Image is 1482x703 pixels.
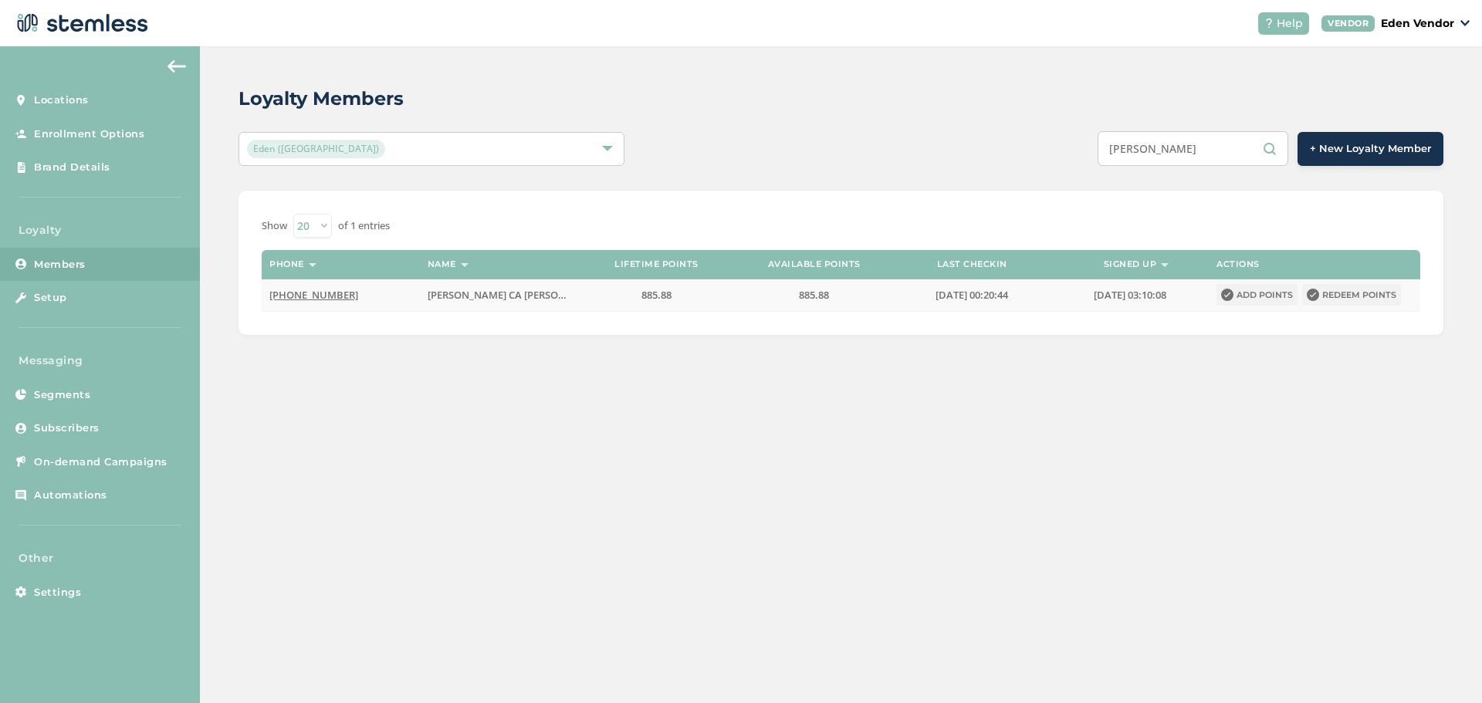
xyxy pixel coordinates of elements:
label: 2025-09-17 00:20:44 [901,289,1043,302]
span: Enrollment Options [34,127,144,142]
img: icon-help-white-03924b79.svg [1264,19,1274,28]
label: (918) 421-0016 [269,289,411,302]
span: [DATE] 03:10:08 [1094,288,1166,302]
input: Search [1098,131,1288,166]
span: 885.88 [641,288,672,302]
label: CAMERON CA SENSIBAUGH [428,289,570,302]
button: Redeem points [1302,284,1401,306]
label: Lifetime points [614,259,699,269]
label: of 1 entries [338,218,390,234]
label: Signed up [1104,259,1157,269]
span: Locations [34,93,89,108]
img: icon-arrow-back-accent-c549486e.svg [167,60,186,73]
label: 885.88 [743,289,885,302]
span: 885.88 [799,288,829,302]
span: Members [34,257,86,272]
span: Automations [34,488,107,503]
span: + New Loyalty Member [1310,141,1431,157]
button: + New Loyalty Member [1298,132,1443,166]
span: [PERSON_NAME] CA [PERSON_NAME] [428,288,603,302]
h2: Loyalty Members [239,85,404,113]
img: icon-sort-1e1d7615.svg [461,263,469,267]
img: icon_down-arrow-small-66adaf34.svg [1460,20,1470,26]
label: Phone [269,259,304,269]
label: Show [262,218,287,234]
span: Setup [34,290,67,306]
iframe: Chat Widget [1405,629,1482,703]
span: Brand Details [34,160,110,175]
label: Last checkin [937,259,1007,269]
button: Add points [1216,284,1298,306]
label: Name [428,259,456,269]
th: Actions [1209,250,1420,279]
img: icon-sort-1e1d7615.svg [1161,263,1169,267]
p: Eden Vendor [1381,15,1454,32]
label: 2024-09-05 03:10:08 [1059,289,1201,302]
div: VENDOR [1321,15,1375,32]
span: Eden ([GEOGRAPHIC_DATA]) [247,140,385,158]
span: [DATE] 00:20:44 [936,288,1008,302]
span: [PHONE_NUMBER] [269,288,358,302]
span: Segments [34,387,90,403]
span: On-demand Campaigns [34,455,167,470]
span: Subscribers [34,421,100,436]
span: Settings [34,585,81,600]
span: Help [1277,15,1303,32]
img: logo-dark-0685b13c.svg [12,8,148,39]
label: 885.88 [585,289,727,302]
img: icon-sort-1e1d7615.svg [309,263,316,267]
label: Available points [768,259,861,269]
